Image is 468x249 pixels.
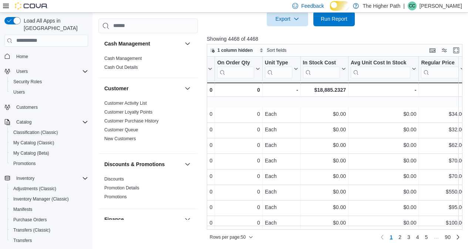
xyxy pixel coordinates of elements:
[104,101,147,106] a: Customer Activity List
[303,59,340,78] div: In Stock Cost
[104,185,139,191] a: Promotion Details
[13,52,31,61] a: Home
[265,156,298,165] div: Each
[98,175,198,209] div: Discounts & Promotions
[265,85,298,94] div: -
[265,125,298,134] div: Each
[303,59,340,66] div: In Stock Cost
[425,233,428,241] span: 5
[351,156,416,165] div: $0.00
[104,85,128,92] h3: Customer
[421,59,458,78] div: Regular Price
[104,40,182,47] button: Cash Management
[104,194,127,200] span: Promotions
[7,235,91,246] button: Transfers
[104,55,142,61] span: Cash Management
[162,125,212,134] div: 0
[10,184,59,193] a: Adjustments (Classic)
[183,215,192,224] button: Finance
[10,128,61,137] a: Classification (Classic)
[10,77,45,86] a: Security Roles
[10,159,39,168] a: Promotions
[378,231,462,243] nav: Pagination for preceding grid
[161,85,212,94] div: 0
[13,140,54,146] span: My Catalog (Classic)
[267,11,308,26] button: Export
[10,138,88,147] span: My Catalog (Classic)
[10,205,35,214] a: Manifests
[13,129,58,135] span: Classification (Classic)
[303,85,346,94] div: $18,885.2327
[7,138,91,148] button: My Catalog (Classic)
[217,85,260,94] div: 0
[13,118,88,127] span: Catalog
[454,233,462,242] a: Next page
[104,136,136,142] span: New Customers
[13,102,88,112] span: Customers
[351,171,416,180] div: $0.00
[7,87,91,97] button: Users
[10,205,88,214] span: Manifests
[10,195,72,203] a: Inventory Manager (Classic)
[15,2,48,10] img: Cova
[10,195,88,203] span: Inventory Manager (Classic)
[321,15,347,23] span: Run Report
[104,109,152,115] span: Customer Loyalty Points
[162,171,212,180] div: 0
[13,217,47,223] span: Purchase Orders
[1,66,91,77] button: Users
[407,233,410,241] span: 3
[351,218,416,227] div: $0.00
[7,204,91,215] button: Manifests
[13,79,42,85] span: Security Roles
[217,218,260,227] div: 0
[10,184,88,193] span: Adjustments (Classic)
[217,202,260,211] div: 0
[421,171,464,180] div: $70.00
[162,187,212,196] div: 0
[104,40,150,47] h3: Cash Management
[16,104,38,110] span: Customers
[13,196,69,202] span: Inventory Manager (Classic)
[10,138,57,147] a: My Catalog (Classic)
[351,109,416,118] div: $0.00
[7,225,91,235] button: Transfers (Classic)
[7,77,91,87] button: Security Roles
[363,1,400,10] p: The Higher Path
[440,46,449,55] button: Display options
[10,88,28,97] a: Users
[10,226,88,235] span: Transfers (Classic)
[16,68,28,74] span: Users
[351,187,416,196] div: $0.00
[271,11,304,26] span: Export
[416,233,419,241] span: 4
[442,231,454,243] a: Page 90 of 90
[267,47,286,53] span: Sort fields
[21,17,88,32] span: Load All Apps in [GEOGRAPHIC_DATA]
[104,161,182,168] button: Discounts & Promotions
[265,59,298,78] button: Unit Type
[98,99,198,154] div: Customer
[265,109,298,118] div: Each
[265,218,298,227] div: Each
[409,1,415,10] span: CC
[408,1,417,10] div: Cheyienne Cunningham
[13,67,31,76] button: Users
[265,202,298,211] div: Each
[10,149,88,158] span: My Catalog (Beta)
[1,102,91,112] button: Customers
[217,109,260,118] div: 0
[351,59,410,66] div: Avg Unit Cost In Stock
[303,59,346,78] button: In Stock Cost
[218,47,253,53] span: 1 column hidden
[303,140,346,149] div: $0.00
[16,175,34,181] span: Inventory
[162,109,212,118] div: 0
[13,186,56,192] span: Adjustments (Classic)
[210,234,246,240] span: Rows per page : 50
[162,140,212,149] div: 0
[104,216,124,223] h3: Finance
[10,236,35,245] a: Transfers
[398,233,401,241] span: 2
